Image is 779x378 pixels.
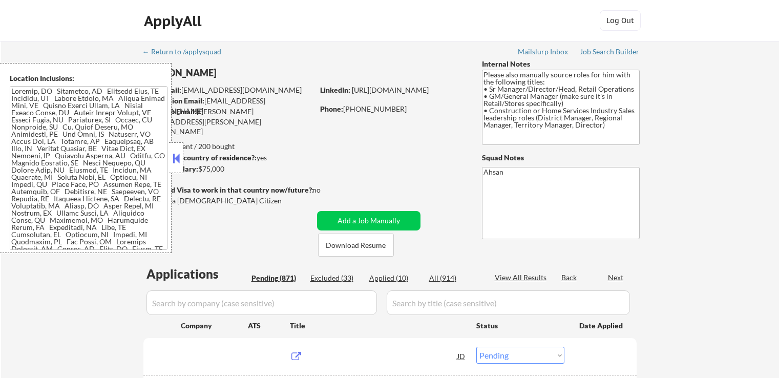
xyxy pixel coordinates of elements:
[10,73,167,83] div: Location Inclusions:
[320,104,343,113] strong: Phone:
[518,48,569,55] div: Mailslurp Inbox
[146,268,248,280] div: Applications
[429,273,480,283] div: All (914)
[290,321,467,331] div: Title
[143,185,314,194] strong: Will need Visa to work in that country now/future?:
[561,272,578,283] div: Back
[142,48,231,55] div: ← Return to /applysquad
[146,290,377,315] input: Search by company (case sensitive)
[320,86,350,94] strong: LinkedIn:
[142,48,231,58] a: ← Return to /applysquad
[580,48,640,55] div: Job Search Builder
[482,59,640,69] div: Internal Notes
[456,347,467,365] div: JD
[482,153,640,163] div: Squad Notes
[317,211,420,230] button: Add a Job Manually
[143,164,313,174] div: $75,000
[320,104,465,114] div: [PHONE_NUMBER]
[251,273,303,283] div: Pending (871)
[518,48,569,58] a: Mailslurp Inbox
[369,273,420,283] div: Applied (10)
[143,141,313,152] div: 10 sent / 200 bought
[143,107,313,137] div: [PERSON_NAME][EMAIL_ADDRESS][PERSON_NAME][DOMAIN_NAME]
[143,196,317,206] div: Yes, I am a [DEMOGRAPHIC_DATA] Citizen
[495,272,550,283] div: View All Results
[144,85,313,95] div: [EMAIL_ADDRESS][DOMAIN_NAME]
[580,48,640,58] a: Job Search Builder
[181,321,248,331] div: Company
[352,86,429,94] a: [URL][DOMAIN_NAME]
[144,12,204,30] div: ApplyAll
[144,96,313,116] div: [EMAIL_ADDRESS][DOMAIN_NAME]
[318,234,394,257] button: Download Resume
[143,67,354,79] div: [PERSON_NAME]
[476,316,564,334] div: Status
[579,321,624,331] div: Date Applied
[608,272,624,283] div: Next
[143,153,310,163] div: yes
[248,321,290,331] div: ATS
[312,185,342,195] div: no
[143,153,257,162] strong: Can work in country of residence?:
[310,273,362,283] div: Excluded (33)
[387,290,630,315] input: Search by title (case sensitive)
[600,10,641,31] button: Log Out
